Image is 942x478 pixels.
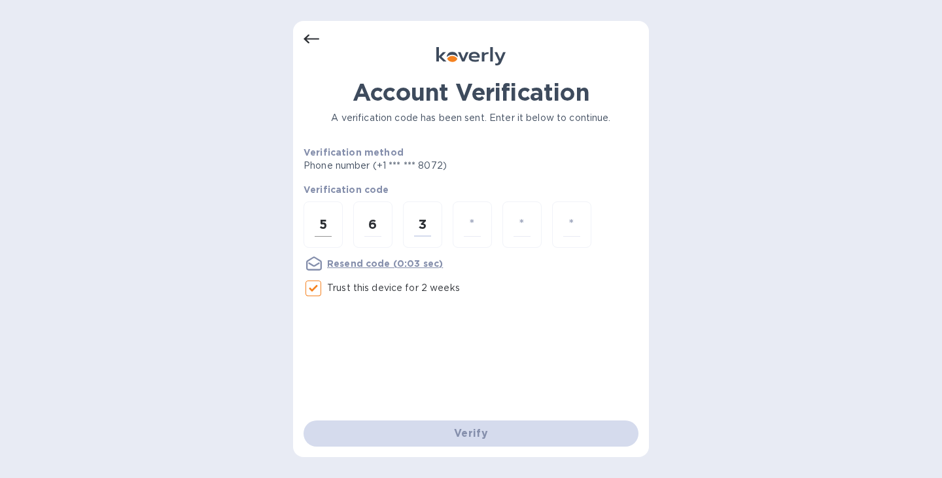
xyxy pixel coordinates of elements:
b: Verification method [304,147,404,158]
h1: Account Verification [304,78,638,106]
p: Trust this device for 2 weeks [327,281,460,295]
p: Verification code [304,183,638,196]
p: A verification code has been sent. Enter it below to continue. [304,111,638,125]
p: Phone number (+1 *** *** 8072) [304,159,547,173]
u: Resend code (0:03 sec) [327,258,443,269]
